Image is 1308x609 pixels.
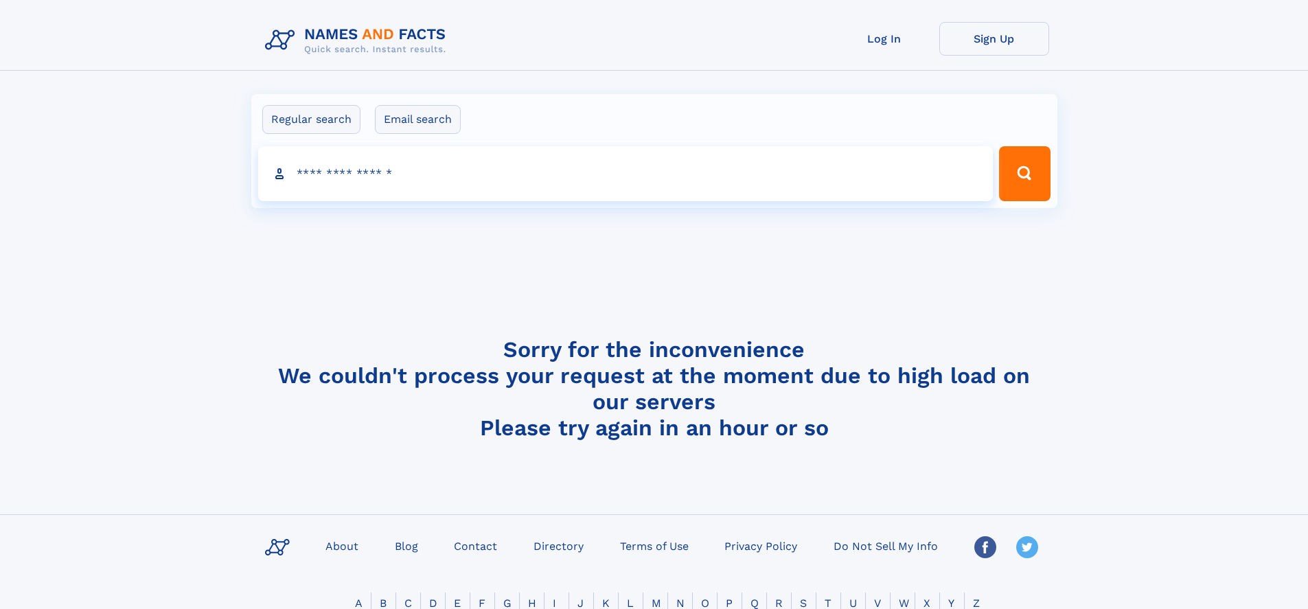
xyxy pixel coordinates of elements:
h4: Sorry for the inconvenience We couldn't process your request at the moment due to high load on ou... [260,336,1049,441]
a: Terms of Use [615,536,694,555]
button: Search Button [999,146,1050,201]
img: Twitter [1016,536,1038,558]
a: Contact [448,536,503,555]
label: Regular search [262,105,360,134]
img: Facebook [974,536,996,558]
a: Blog [389,536,424,555]
a: About [320,536,364,555]
a: Log In [829,22,939,56]
a: Sign Up [939,22,1049,56]
a: Do Not Sell My Info [828,536,943,555]
a: Directory [528,536,589,555]
label: Email search [375,105,461,134]
img: Logo Names and Facts [260,22,457,59]
input: search input [258,146,994,201]
a: Privacy Policy [719,536,803,555]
